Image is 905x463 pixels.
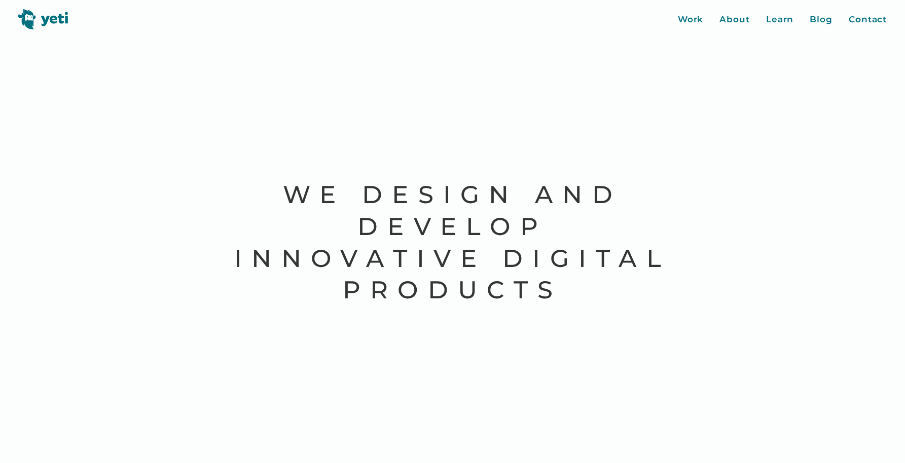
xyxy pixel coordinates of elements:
a: Learn [766,13,794,26]
a: Blog [810,13,832,26]
a: Contact [849,13,887,26]
a: About [719,13,750,26]
a: Work [678,13,704,26]
img: Yeti logo [18,9,68,29]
